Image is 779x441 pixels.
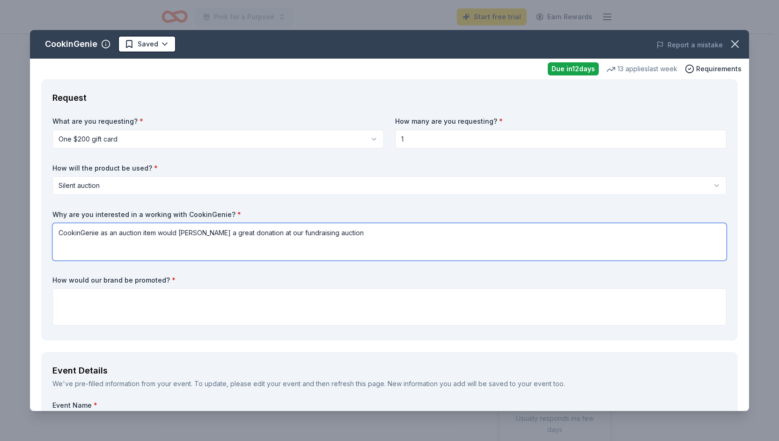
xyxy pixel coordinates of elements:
[52,378,727,389] div: We've pre-filled information from your event. To update, please edit your event and then refresh ...
[606,63,677,75] div: 13 applies last week
[656,39,723,51] button: Report a mistake
[45,37,97,52] div: CookinGenie
[395,117,727,126] label: How many are you requesting?
[52,276,727,285] label: How would our brand be promoted?
[52,363,727,378] div: Event Details
[685,63,742,75] button: Requirements
[52,90,727,105] div: Request
[52,164,727,173] label: How will the product be used?
[52,223,727,261] textarea: CookinGenie as an auction item would [PERSON_NAME] a great donation at our fundraising auction
[696,63,742,75] span: Requirements
[52,401,727,410] label: Event Name
[548,62,599,75] div: Due in 12 days
[138,38,158,50] span: Saved
[118,36,176,52] button: Saved
[52,117,384,126] label: What are you requesting?
[52,210,727,219] label: Why are you interested in a working with CookinGenie?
